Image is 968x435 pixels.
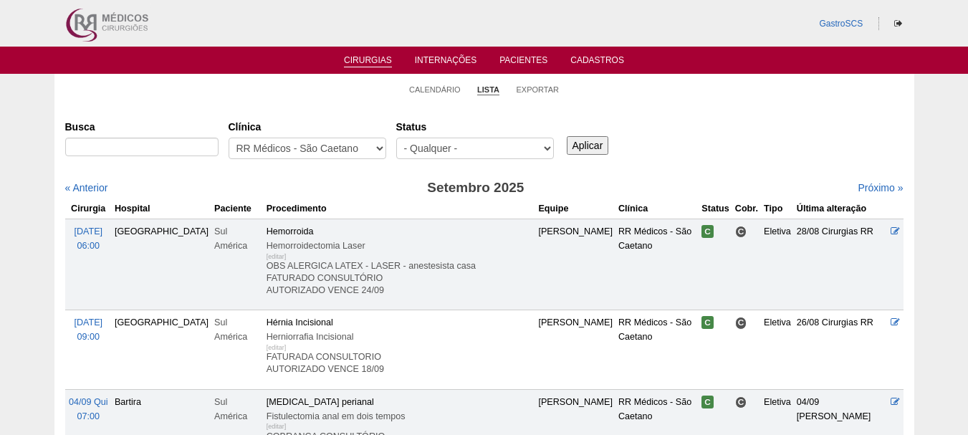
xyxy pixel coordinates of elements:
th: Hospital [112,199,211,219]
th: Cobr. [732,199,761,219]
th: Clínica [615,199,699,219]
td: Eletiva [761,310,794,389]
a: [DATE] 09:00 [74,317,102,342]
th: Última alteração [794,199,888,219]
td: 26/08 Cirurgias RR [794,310,888,389]
div: [editar] [267,249,287,264]
td: Hérnia Incisional [264,310,536,389]
td: Eletiva [761,219,794,310]
div: Herniorrafia Incisional [267,330,533,344]
span: 09:00 [77,332,100,342]
a: Lista [477,85,499,95]
label: Busca [65,120,219,134]
a: Calendário [409,85,461,95]
a: Pacientes [499,55,547,70]
td: [GEOGRAPHIC_DATA] [112,219,211,310]
div: Sul América [214,224,261,253]
a: 04/09 Qui 07:00 [69,397,108,421]
th: Paciente [211,199,264,219]
span: [DATE] [74,317,102,328]
a: Internações [415,55,477,70]
td: [PERSON_NAME] [535,219,615,310]
label: Clínica [229,120,386,134]
div: Hemorroidectomia Laser [267,239,533,253]
a: Próximo » [858,182,903,193]
div: Sul América [214,315,261,344]
h3: Setembro 2025 [266,178,685,199]
span: Confirmada [701,316,714,329]
span: 06:00 [77,241,100,251]
th: Tipo [761,199,794,219]
label: Status [396,120,554,134]
td: 28/08 Cirurgias RR [794,219,888,310]
div: [editar] [267,340,287,355]
a: GastroSCS [819,19,863,29]
th: Cirurgia [65,199,112,219]
td: RR Médicos - São Caetano [615,310,699,389]
i: Sair [894,19,902,28]
a: Editar [891,397,900,407]
input: Aplicar [567,136,609,155]
th: Procedimento [264,199,536,219]
span: Consultório [735,317,747,329]
span: 07:00 [77,411,100,421]
th: Status [699,199,732,219]
td: [GEOGRAPHIC_DATA] [112,310,211,389]
td: [PERSON_NAME] [535,310,615,389]
span: Confirmada [701,225,714,238]
input: Digite os termos que você deseja procurar. [65,138,219,156]
span: Confirmada [701,396,714,408]
td: RR Médicos - São Caetano [615,219,699,310]
a: « Anterior [65,182,108,193]
p: OBS ALERGICA LATEX - LASER - anestesista casa FATURADO CONSULTÓRIO AUTORIZADO VENCE 24/09 [267,260,533,297]
span: [DATE] [74,226,102,236]
td: Hemorroida [264,219,536,310]
th: Equipe [535,199,615,219]
a: Cadastros [570,55,624,70]
a: Editar [891,317,900,328]
p: FATURADA CONSULTORIO AUTORIZADO VENCE 18/09 [267,351,533,376]
div: [editar] [267,419,287,434]
a: Exportar [516,85,559,95]
a: Cirurgias [344,55,392,67]
span: 04/09 Qui [69,397,108,407]
div: Fistulectomia anal em dois tempos [267,409,533,424]
a: Editar [891,226,900,236]
a: [DATE] 06:00 [74,226,102,251]
span: Consultório [735,226,747,238]
div: Sul América [214,395,261,424]
span: Consultório [735,396,747,408]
